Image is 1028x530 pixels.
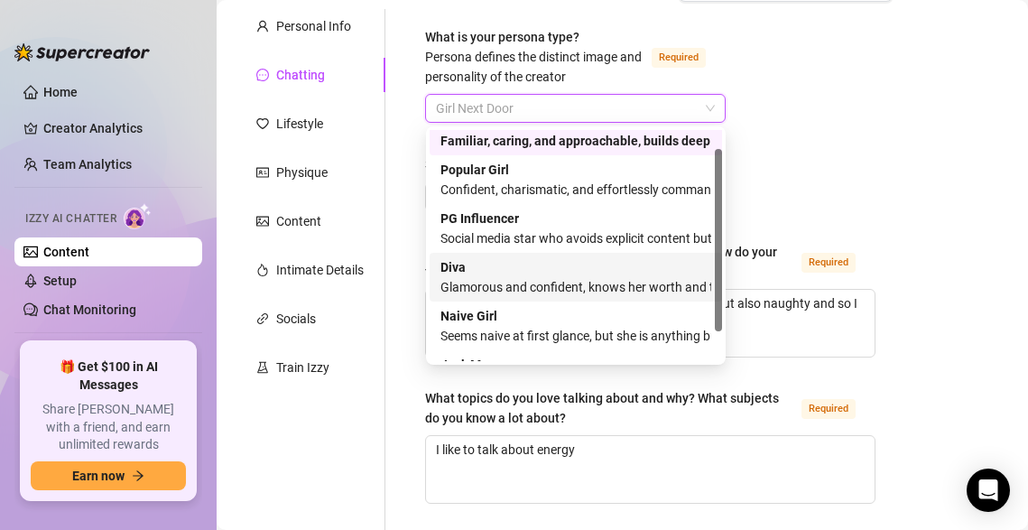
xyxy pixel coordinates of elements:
strong: PG Influencer [440,211,519,226]
strong: Naive Girl [440,309,497,323]
div: Personal Info [276,16,351,36]
a: Team Analytics [43,157,132,172]
div: Physique [276,163,328,182]
div: Chatting [276,65,325,85]
div: Content [276,211,321,231]
a: Chat Monitoring [43,302,136,317]
span: user [256,20,269,33]
span: fire [256,264,269,276]
span: arrow-right [132,470,144,482]
div: Social media star who avoids explicit content but loves to tease and flirt [440,228,711,248]
span: Share [PERSON_NAME] with a friend, and earn unlimited rewards [31,401,186,454]
div: Lifestyle [276,114,323,134]
div: Train Izzy [276,358,329,377]
span: Girl Next Door [436,95,715,122]
strong: Jock Man [440,358,495,372]
span: experiment [256,361,269,374]
img: logo-BBDzfeDw.svg [14,43,150,61]
span: picture [256,215,269,228]
span: What is your persona type? [425,30,642,84]
strong: Popular Girl [440,163,509,177]
div: Socials [276,309,316,329]
span: 🎁 Get $100 in AI Messages [31,358,186,394]
span: Izzy AI Chatter [25,210,116,228]
a: Home [43,85,78,99]
span: Required [652,48,706,68]
div: Seems naive at first glance, but she is anything but innocent [440,326,711,346]
div: Familiar, caring, and approachable, builds deep connections with fans [440,131,711,151]
div: How would you describe your online personality? How do your fans see you or the type of persona y... [425,242,794,282]
label: How would you describe your online personality? How do your fans see you or the type of persona y... [425,242,875,282]
div: Glamorous and confident, knows her worth and takes control [440,277,711,297]
div: Intimate Details [276,260,364,280]
strong: Diva [440,260,466,274]
span: Required [801,253,856,273]
label: What topics do you love talking about and why? What subjects do you know a lot about? [425,388,875,428]
span: heart [256,117,269,130]
textarea: What topics do you love talking about and why? What subjects do you know a lot about? [426,436,875,503]
span: link [256,312,269,325]
span: Required [801,399,856,419]
span: Earn now [72,469,125,483]
button: Earn nowarrow-right [31,461,186,490]
span: idcard [256,166,269,179]
div: Selling Strategy [425,154,516,174]
div: Open Intercom Messenger [967,469,1010,512]
span: Persona defines the distinct image and personality of the creator [425,50,642,84]
div: What topics do you love talking about and why? What subjects do you know a lot about? [425,388,794,428]
div: Confident, charismatic, and effortlessly commands attention [440,180,711,200]
a: Creator Analytics [43,114,188,143]
label: Selling Strategy [425,153,597,175]
span: message [256,69,269,81]
a: Content [43,245,89,259]
img: AI Chatter [124,203,152,229]
a: Setup [43,274,77,288]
